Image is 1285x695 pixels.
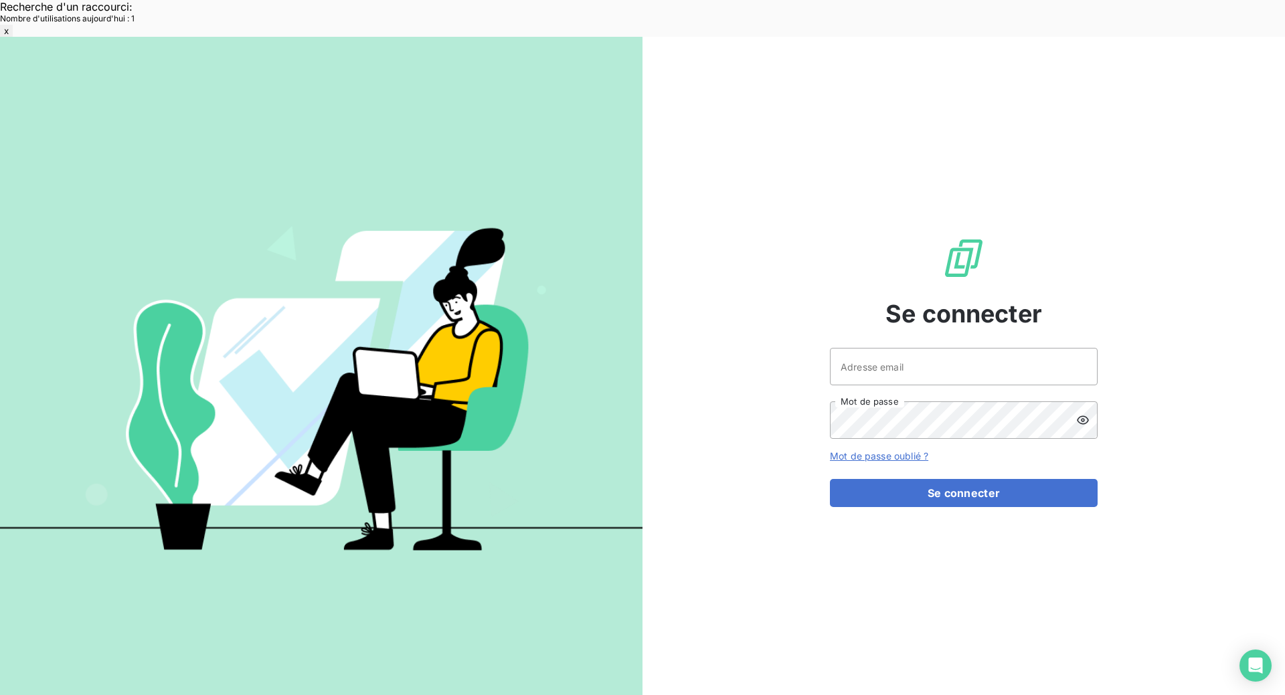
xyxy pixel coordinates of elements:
[830,348,1098,385] input: placeholder
[1239,650,1272,682] div: Open Intercom Messenger
[885,296,1042,332] span: Se connecter
[942,237,985,280] img: Logo LeanPay
[830,450,928,462] a: Mot de passe oublié ?
[830,479,1098,507] button: Se connecter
